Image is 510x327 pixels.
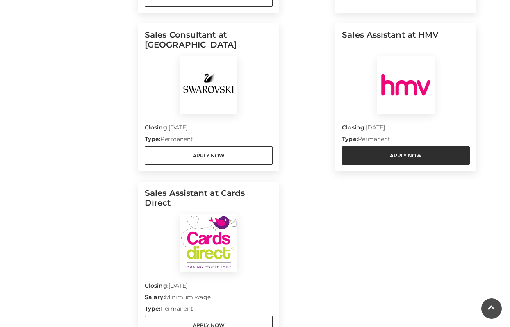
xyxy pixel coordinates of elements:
[342,146,470,165] a: Apply Now
[180,56,237,114] img: Swarovski
[377,56,435,114] img: HMV
[145,135,273,146] p: Permanent
[145,304,273,316] p: Permanent
[145,146,273,165] a: Apply Now
[180,214,237,272] img: Cards Direct
[342,30,470,56] h5: Sales Assistant at HMV
[145,135,160,143] strong: Type:
[145,282,168,289] strong: Closing:
[145,293,273,304] p: Minimum wage
[145,30,273,56] h5: Sales Consultant at [GEOGRAPHIC_DATA]
[342,135,470,146] p: Permanent
[145,293,165,301] strong: Salary:
[145,305,160,312] strong: Type:
[145,282,273,293] p: [DATE]
[145,124,168,131] strong: Closing:
[342,124,366,131] strong: Closing:
[342,123,470,135] p: [DATE]
[342,135,357,143] strong: Type:
[145,188,273,214] h5: Sales Assistant at Cards Direct
[145,123,273,135] p: [DATE]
